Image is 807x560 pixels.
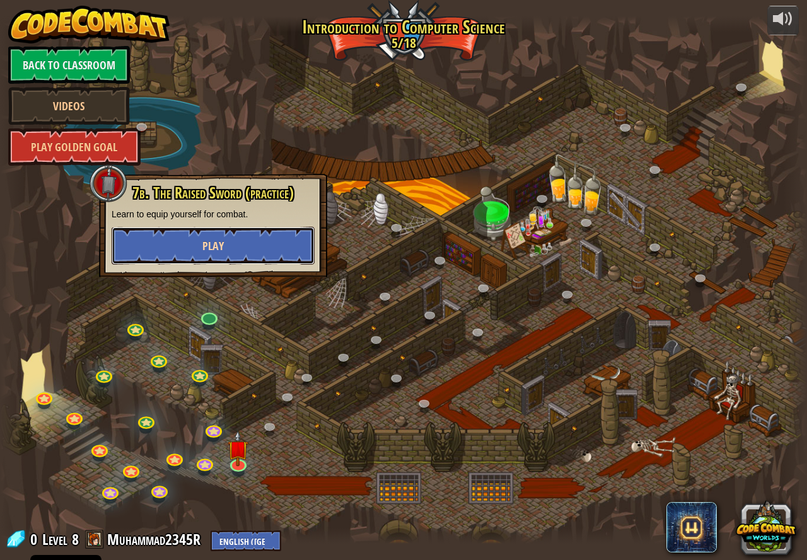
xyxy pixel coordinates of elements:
a: Back to Classroom [8,46,130,84]
img: level-banner-unstarted.png [228,431,248,467]
span: Play [202,238,224,254]
span: 0 [30,529,41,549]
img: CodeCombat - Learn how to code by playing a game [8,6,170,43]
span: Level [42,529,67,550]
span: 8 [72,529,79,549]
span: 7b. The Raised Sword (practice) [132,182,294,203]
a: Muhammad2345R [107,529,204,549]
p: Learn to equip yourself for combat. [112,208,315,220]
a: Videos [8,87,130,125]
button: Adjust volume [767,6,799,35]
a: Play Golden Goal [8,128,141,166]
button: Play [112,227,315,265]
